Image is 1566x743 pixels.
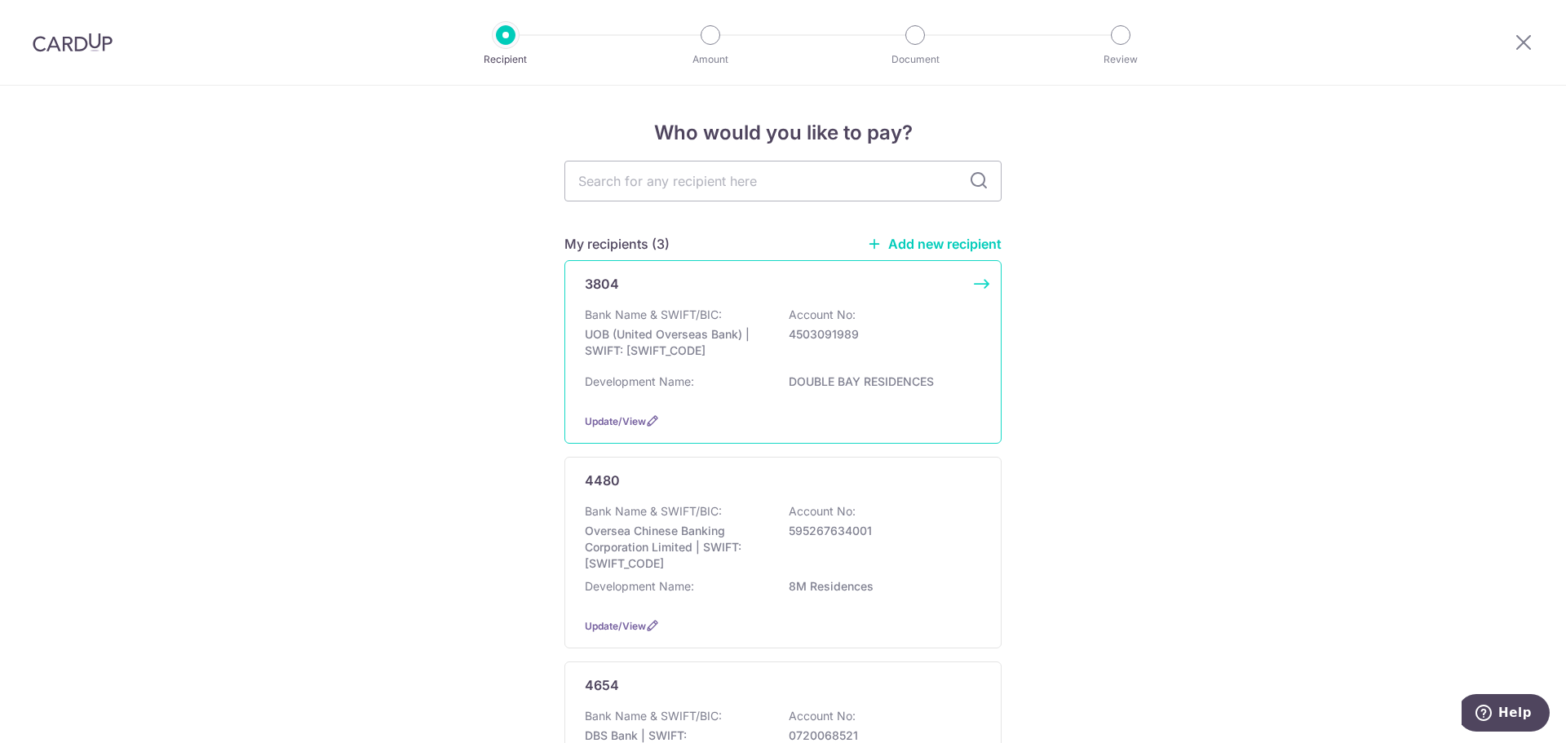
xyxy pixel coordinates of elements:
p: Amount [650,51,771,68]
p: Bank Name & SWIFT/BIC: [585,708,722,724]
p: 4480 [585,471,620,490]
p: Account No: [789,307,856,323]
a: Add new recipient [867,236,1002,252]
p: 595267634001 [789,523,971,539]
p: Document [855,51,975,68]
p: 4503091989 [789,326,971,343]
p: 3804 [585,274,619,294]
a: Update/View [585,415,646,427]
h4: Who would you like to pay? [564,118,1002,148]
p: Review [1060,51,1181,68]
p: Oversea Chinese Banking Corporation Limited | SWIFT: [SWIFT_CODE] [585,523,768,572]
p: UOB (United Overseas Bank) | SWIFT: [SWIFT_CODE] [585,326,768,359]
p: 4654 [585,675,619,695]
h5: My recipients (3) [564,234,670,254]
p: Recipient [445,51,566,68]
p: DOUBLE BAY RESIDENCES [789,374,971,390]
p: Development Name: [585,374,694,390]
p: Account No: [789,708,856,724]
p: Development Name: [585,578,694,595]
p: Bank Name & SWIFT/BIC: [585,307,722,323]
p: 8M Residences [789,578,971,595]
input: Search for any recipient here [564,161,1002,201]
a: Update/View [585,620,646,632]
img: CardUp [33,33,113,52]
iframe: Opens a widget where you can find more information [1462,694,1550,735]
p: Bank Name & SWIFT/BIC: [585,503,722,520]
p: Account No: [789,503,856,520]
